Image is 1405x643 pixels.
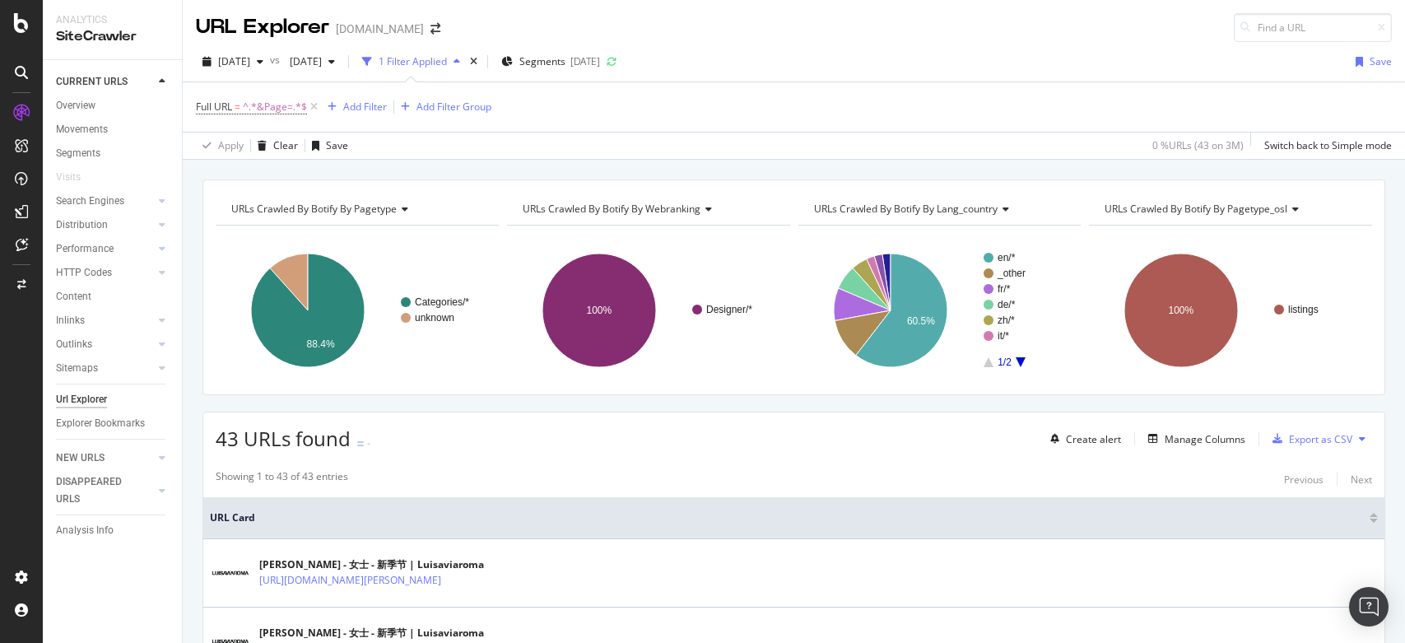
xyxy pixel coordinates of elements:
a: Analysis Info [56,522,170,539]
div: Showing 1 to 43 of 43 entries [216,469,348,489]
div: DISAPPEARED URLS [56,473,139,508]
div: Outlinks [56,336,92,353]
span: URL Card [210,510,1365,525]
button: Segments[DATE] [495,49,607,75]
button: Clear [251,133,298,159]
div: Apply [218,138,244,152]
div: Switch back to Simple mode [1264,138,1392,152]
a: Url Explorer [56,391,170,408]
h4: URLs Crawled By Botify By pagetype_osl [1101,196,1357,222]
div: [DATE] [570,54,600,68]
button: Save [305,133,348,159]
a: Content [56,288,170,305]
div: Create alert [1066,432,1121,446]
svg: A chart. [216,239,495,382]
a: Overview [56,97,170,114]
text: 88.4% [307,338,335,350]
text: 100% [1169,305,1194,316]
text: Designer/* [706,304,752,315]
div: Movements [56,121,108,138]
div: [PERSON_NAME] - 女士 - 新季节 | Luisaviaroma [259,557,513,572]
span: 2025 Sep. 15th [218,54,250,68]
button: Apply [196,133,244,159]
button: Add Filter Group [394,97,491,117]
h4: URLs Crawled By Botify By webranking [519,196,775,222]
a: CURRENT URLS [56,73,154,91]
a: Explorer Bookmarks [56,415,170,432]
a: Search Engines [56,193,154,210]
div: Visits [56,169,81,186]
div: Open Intercom Messenger [1349,587,1389,627]
div: Clear [273,138,298,152]
text: 60.5% [906,315,934,327]
svg: A chart. [507,239,786,382]
span: URLs Crawled By Botify By pagetype_osl [1105,202,1287,216]
span: URLs Crawled By Botify By webranking [523,202,700,216]
text: listings [1288,304,1319,315]
span: = [235,100,240,114]
text: 100% [586,305,612,316]
button: Manage Columns [1142,429,1245,449]
div: Save [1370,54,1392,68]
div: - [367,436,370,450]
a: Movements [56,121,170,138]
span: URLs Crawled By Botify By lang_country [814,202,998,216]
div: HTTP Codes [56,264,112,282]
div: 1 Filter Applied [379,54,447,68]
img: Equal [357,441,364,446]
span: 43 URLs found [216,425,351,452]
a: Visits [56,169,97,186]
div: Inlinks [56,312,85,329]
a: Inlinks [56,312,154,329]
div: Analytics [56,13,169,27]
div: Next [1351,473,1372,487]
svg: A chart. [798,239,1077,382]
span: ^.*&Page=.*$ [243,96,307,119]
div: SiteCrawler [56,27,169,46]
div: Overview [56,97,95,114]
div: Search Engines [56,193,124,210]
div: Save [326,138,348,152]
div: Analysis Info [56,522,114,539]
div: A chart. [1089,239,1368,382]
div: times [467,54,481,70]
div: Manage Columns [1165,432,1245,446]
h4: URLs Crawled By Botify By lang_country [811,196,1067,222]
button: Add Filter [321,97,387,117]
div: [PERSON_NAME] - 女士 - 新季节 | Luisaviaroma [259,626,513,641]
a: Outlinks [56,336,154,353]
button: [DATE] [283,49,342,75]
div: Explorer Bookmarks [56,415,145,432]
span: Segments [519,54,565,68]
div: Content [56,288,91,305]
div: Distribution [56,217,108,234]
a: Performance [56,240,154,258]
button: 1 Filter Applied [356,49,467,75]
text: unknown [415,312,454,324]
div: Performance [56,240,114,258]
a: NEW URLS [56,450,154,467]
button: [DATE] [196,49,270,75]
button: Export as CSV [1266,426,1352,452]
div: Export as CSV [1289,432,1352,446]
span: 2025 Aug. 18th [283,54,322,68]
button: Create alert [1044,426,1121,452]
span: URLs Crawled By Botify By pagetype [231,202,397,216]
text: _other [997,268,1026,279]
text: 1/2 [998,356,1012,368]
div: Sitemaps [56,360,98,377]
h4: URLs Crawled By Botify By pagetype [228,196,484,222]
div: URL Explorer [196,13,329,41]
button: Next [1351,469,1372,489]
div: Previous [1284,473,1324,487]
a: HTTP Codes [56,264,154,282]
img: main image [210,552,251,594]
div: 0 % URLs ( 43 on 3M ) [1152,138,1244,152]
div: Segments [56,145,100,162]
button: Save [1349,49,1392,75]
button: Switch back to Simple mode [1258,133,1392,159]
span: Full URL [196,100,232,114]
a: [URL][DOMAIN_NAME][PERSON_NAME] [259,572,441,589]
